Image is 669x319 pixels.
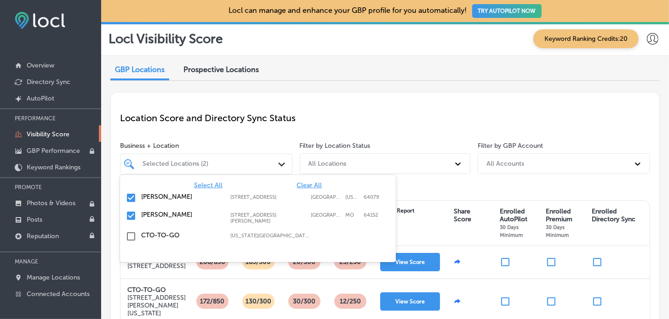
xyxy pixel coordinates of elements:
p: [STREET_ADDRESS] [127,262,186,270]
button: View Score [380,253,440,271]
div: All Accounts [486,160,524,168]
label: 2405 Northwest Prairie View Road [230,194,306,200]
p: [STREET_ADDRESS][PERSON_NAME][US_STATE] [127,294,186,317]
label: 64079 [364,194,379,200]
label: 64152 [364,212,378,224]
div: Enrolled Directory Sync [592,207,635,223]
label: Platte City [311,194,341,200]
label: Parkville [311,212,341,224]
button: View Score [380,292,440,311]
p: Location Score and Directory Sync Status [120,112,650,123]
p: 23 /250 [336,254,365,269]
p: Posts [27,216,42,224]
p: Reputation [27,232,59,240]
p: Connected Accounts [27,290,90,298]
img: fda3e92497d09a02dc62c9cd864e3231.png [15,12,65,29]
div: All Locations [309,160,347,168]
span: GBP Locations [115,65,165,74]
label: Fetterman's [141,193,221,201]
div: Share Score [454,207,471,223]
label: Filter by GBP Account [478,142,543,150]
label: Kansas City, MO, USA | Platte City, MO 64079, USA [230,233,310,239]
label: fetterman’s [141,211,221,218]
p: 30/300 [290,294,320,309]
p: AutoPilot [27,95,54,102]
span: Business + Location [120,142,292,150]
label: Filter by Location Status [300,142,371,150]
p: Visibility Score [27,130,69,138]
span: Clear All [297,181,322,189]
span: 30 Days Minimum [546,224,569,238]
p: 130/300 [242,294,275,309]
span: Select All [194,181,223,189]
p: Locl Visibility Score [109,31,223,46]
span: Prospective Locations [183,65,259,74]
label: Missouri [345,194,359,200]
p: 165/300 [242,254,275,269]
div: Enrolled AutoPilot [500,207,537,239]
p: 20/300 [290,254,320,269]
p: 12 /250 [336,294,365,309]
p: Overview [27,62,54,69]
p: Directory Sync [27,78,70,86]
span: Keyword Ranking Credits: 20 [533,29,639,48]
div: Enrolled Premium [546,207,583,239]
p: Keyword Rankings [27,163,80,171]
div: Selected Locations (2) [143,160,279,168]
p: GBP Performance [27,147,80,155]
p: Photos & Videos [27,199,75,207]
p: 208/850 [196,254,229,269]
div: Score Report [380,207,414,214]
label: CTO-TO-GO [141,231,221,239]
p: 172/850 [197,294,229,309]
button: TRY AUTOPILOT NOW [472,4,542,18]
label: MO [345,212,359,224]
span: 30 Days Minimum [500,224,523,238]
label: 7069 Elizabeth St [230,212,306,224]
p: Manage Locations [27,274,80,281]
strong: CTO-TO-GO [127,286,166,294]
